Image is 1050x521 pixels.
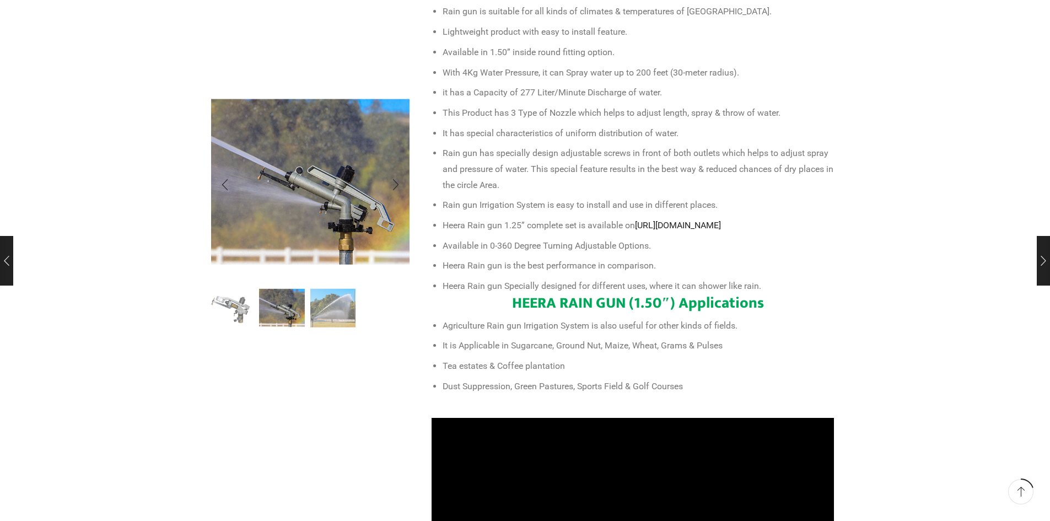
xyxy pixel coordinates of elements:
li: 2 / 3 [259,287,305,331]
li: This Product has 3 Type of Nozzle which helps to adjust length, spray & throw of water. [443,105,834,121]
li: Lightweight product with easy to install feature. [443,24,834,40]
li: it has a Capacity of 277 Liter/Minute Discharge of water. [443,85,834,101]
a: p2 [310,285,356,331]
li: Heera Rain gun Specially designed for different uses, where it can shower like rain. [443,278,834,313]
li: Available in 1.50” inside round fitting option. [443,45,834,61]
li: It has special characteristics of uniform distribution of water. [443,126,834,142]
li: Tea estates & Coffee plantation [443,358,834,374]
li: 1 / 3 [208,287,254,331]
a: [URL][DOMAIN_NAME] [635,220,721,230]
div: Next slide [382,171,410,198]
li: Rain gun is suitable for all kinds of climates & temperatures of [GEOGRAPHIC_DATA]. [443,4,834,20]
li: With 4Kg Water Pressure, it can Spray water up to 200 feet (30-meter radius). [443,65,834,81]
div: Previous slide [211,171,239,198]
li: Agriculture Rain gun Irrigation System is also useful for other kinds of fields. [443,318,834,334]
strong: HEERA RAIN GUN (1.50″) Applications [512,291,763,316]
li: Available in 0-360 Degree Turning Adjustable Options. [443,238,834,254]
li: 3 / 3 [310,287,356,331]
li: It is Applicable in Sugarcane, Ground Nut, Maize, Wheat, Grams & Pulses [443,338,834,354]
li: Rain gun Irrigation System is easy to install and use in different places. [443,197,834,213]
div: 2 / 3 [211,83,410,281]
li: Rain gun has specially design adjustable screws in front of both outlets which helps to adjust sp... [443,146,834,193]
li: Heera Rain gun is the best performance in comparison. [443,258,834,274]
li: Heera Rain gun 1.25” complete set is available on [443,218,834,234]
a: p1 [259,285,305,331]
img: Heera Raingun 1.50 [208,287,254,332]
li: Dust Suppression, Green Pastures, Sports Field & Golf Courses [443,379,834,395]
